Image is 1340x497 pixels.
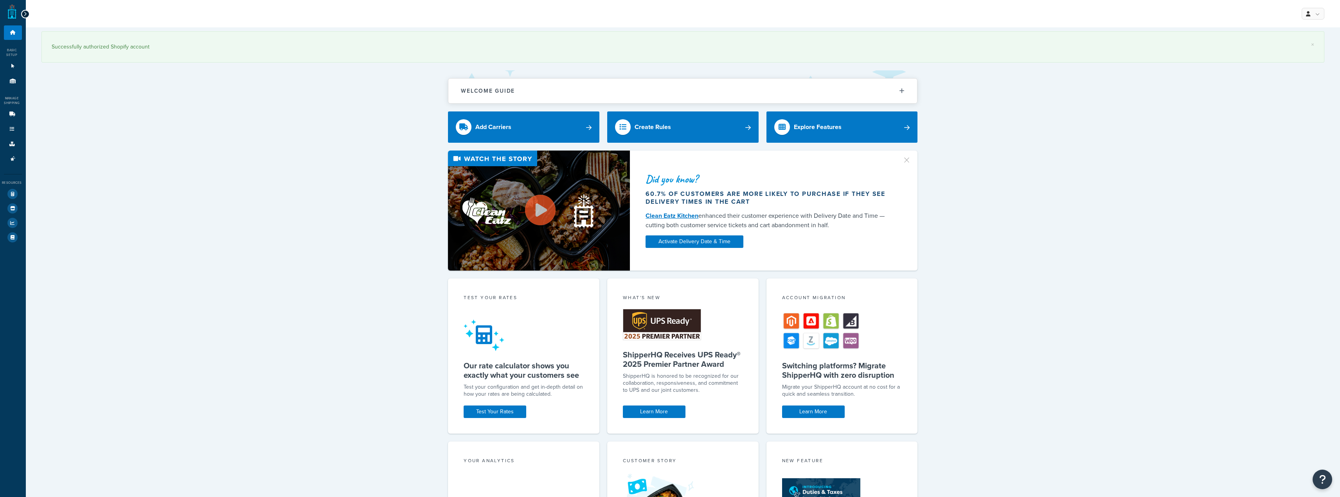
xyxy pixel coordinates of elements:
div: New Feature [782,457,902,466]
a: Add Carriers [448,111,599,143]
li: Boxes [4,137,22,151]
div: 60.7% of customers are more likely to purchase if they see delivery times in the cart [646,190,893,206]
div: Customer Story [623,457,743,466]
div: Test your configuration and get in-depth detail on how your rates are being calculated. [464,384,584,398]
a: Learn More [782,405,845,418]
div: Migrate your ShipperHQ account at no cost for a quick and seamless transition. [782,384,902,398]
h5: ShipperHQ Receives UPS Ready® 2025 Premier Partner Award [623,350,743,369]
li: Websites [4,59,22,74]
div: Successfully authorized Shopify account [52,41,1314,52]
div: enhanced their customer experience with Delivery Date and Time — cutting both customer service ti... [646,211,893,230]
a: Create Rules [607,111,759,143]
a: Learn More [623,405,685,418]
li: Test Your Rates [4,187,22,201]
li: Marketplace [4,201,22,215]
div: Account Migration [782,294,902,303]
a: × [1311,41,1314,48]
li: Help Docs [4,230,22,244]
a: Activate Delivery Date & Time [646,235,743,248]
li: Carriers [4,107,22,122]
h5: Our rate calculator shows you exactly what your customers see [464,361,584,380]
div: Did you know? [646,174,893,185]
li: Analytics [4,216,22,230]
li: Origins [4,74,22,88]
div: Your Analytics [464,457,584,466]
div: What's New [623,294,743,303]
a: Clean Eatz Kitchen [646,211,698,220]
div: Create Rules [635,122,671,133]
img: Video thumbnail [448,151,630,271]
a: Test Your Rates [464,405,526,418]
a: Explore Features [766,111,918,143]
h5: Switching platforms? Migrate ShipperHQ with zero disruption [782,361,902,380]
div: Add Carriers [475,122,511,133]
p: ShipperHQ is honored to be recognized for our collaboration, responsiveness, and commitment to UP... [623,373,743,394]
div: Explore Features [794,122,842,133]
li: Advanced Features [4,152,22,166]
button: Welcome Guide [448,79,917,103]
li: Shipping Rules [4,122,22,136]
li: Dashboard [4,25,22,40]
h2: Welcome Guide [461,88,515,94]
div: Test your rates [464,294,584,303]
button: Open Resource Center [1313,470,1332,489]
